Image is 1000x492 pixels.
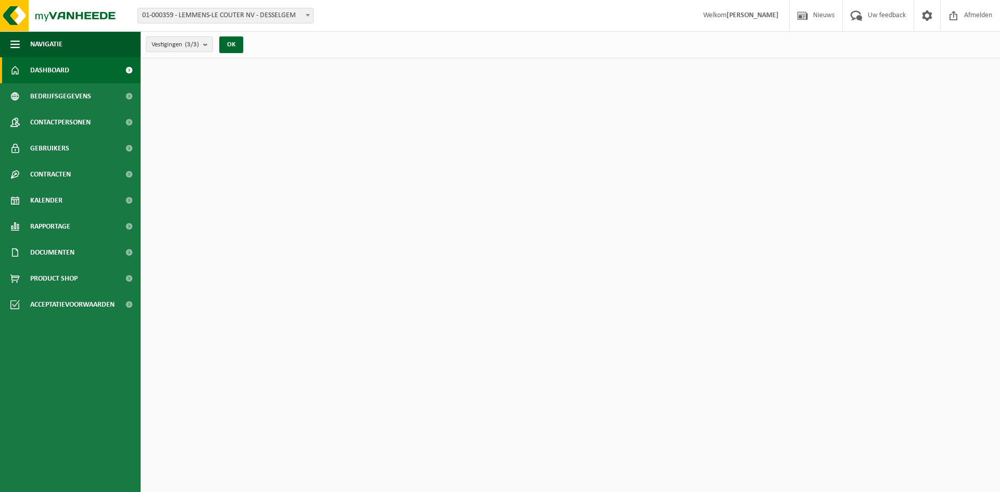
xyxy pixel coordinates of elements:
[146,36,213,52] button: Vestigingen(3/3)
[30,83,91,109] span: Bedrijfsgegevens
[727,11,779,19] strong: [PERSON_NAME]
[30,135,69,161] span: Gebruikers
[30,31,63,57] span: Navigatie
[30,213,70,239] span: Rapportage
[30,266,78,292] span: Product Shop
[30,57,69,83] span: Dashboard
[30,109,91,135] span: Contactpersonen
[185,41,199,48] count: (3/3)
[137,8,314,23] span: 01-000359 - LEMMENS-LE COUTER NV - DESSELGEM
[219,36,243,53] button: OK
[138,8,313,23] span: 01-000359 - LEMMENS-LE COUTER NV - DESSELGEM
[30,187,63,213] span: Kalender
[30,239,74,266] span: Documenten
[152,37,199,53] span: Vestigingen
[30,161,71,187] span: Contracten
[30,292,115,318] span: Acceptatievoorwaarden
